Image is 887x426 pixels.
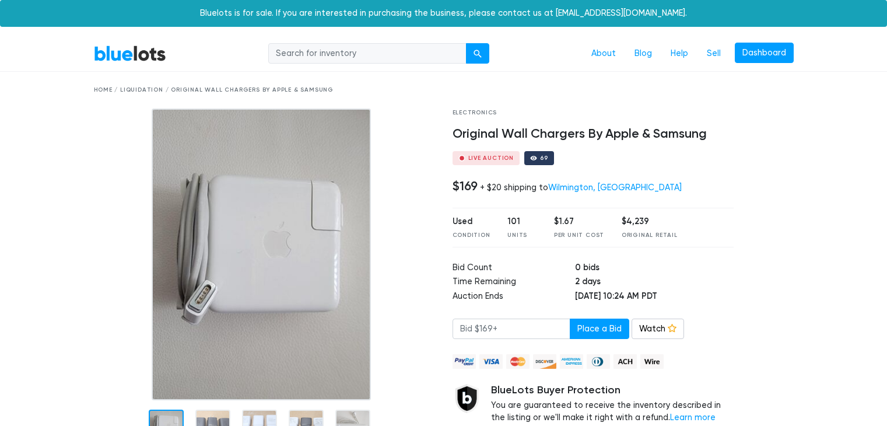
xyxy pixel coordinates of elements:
img: american_express-ae2a9f97a040b4b41f6397f7637041a5861d5f99d0716c09922aba4e24c8547d.png [560,354,583,369]
h5: BlueLots Buyer Protection [491,384,734,397]
div: Electronics [453,109,734,117]
div: Used [453,215,490,228]
div: 69 [540,155,548,161]
div: Original Retail [622,231,678,240]
div: Units [507,231,537,240]
td: 2 days [575,275,734,290]
td: Time Remaining [453,275,575,290]
div: Condition [453,231,490,240]
img: ach-b7992fed28a4f97f893c574229be66187b9afb3f1a8d16a4691d3d3140a8ab00.png [613,354,637,369]
div: $1.67 [554,215,604,228]
a: Wilmington, [GEOGRAPHIC_DATA] [548,183,682,193]
div: Home / Liquidation / Original Wall Chargers By Apple & Samsung [94,86,794,95]
img: mastercard-42073d1d8d11d6635de4c079ffdb20a4f30a903dc55d1612383a1b395dd17f39.png [506,354,530,369]
td: 0 bids [575,261,734,276]
a: Blog [625,43,661,65]
a: Help [661,43,697,65]
img: discover-82be18ecfda2d062aad2762c1ca80e2d36a4073d45c9e0ffae68cd515fbd3d32.png [533,354,556,369]
div: Per Unit Cost [554,231,604,240]
a: Learn more [670,413,716,422]
img: visa-79caf175f036a155110d1892330093d4c38f53c55c9ec9e2c3a54a56571784bb.png [479,354,503,369]
div: $4,239 [622,215,678,228]
img: diners_club-c48f30131b33b1bb0e5d0e2dbd43a8bea4cb12cb2961413e2f4250e06c020426.png [587,354,610,369]
a: About [582,43,625,65]
td: Auction Ends [453,290,575,305]
td: Bid Count [453,261,575,276]
a: BlueLots [94,45,166,62]
div: + $20 shipping to [480,183,682,193]
div: You are guaranteed to receive the inventory described in the listing or we'll make it right with ... [491,384,734,424]
a: Watch [632,319,684,340]
h4: Original Wall Chargers By Apple & Samsung [453,127,734,142]
img: wire-908396882fe19aaaffefbd8e17b12f2f29708bd78693273c0e28e3a24408487f.png [640,354,664,369]
input: Search for inventory [268,43,467,64]
div: Live Auction [468,155,514,161]
input: Bid $169+ [453,319,570,340]
a: Sell [697,43,730,65]
img: buyer_protection_shield-3b65640a83011c7d3ede35a8e5a80bfdfaa6a97447f0071c1475b91a4b0b3d01.png [453,384,482,413]
div: 101 [507,215,537,228]
img: a883b702-d829-4ed0-b1f3-dff03a1ae72b-1755192623.jpg [152,109,371,400]
button: Place a Bid [570,319,629,340]
td: [DATE] 10:24 AM PDT [575,290,734,305]
img: paypal_credit-80455e56f6e1299e8d57f40c0dcee7b8cd4ae79b9eccbfc37e2480457ba36de9.png [453,354,476,369]
h4: $169 [453,179,478,194]
a: Dashboard [735,43,794,64]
